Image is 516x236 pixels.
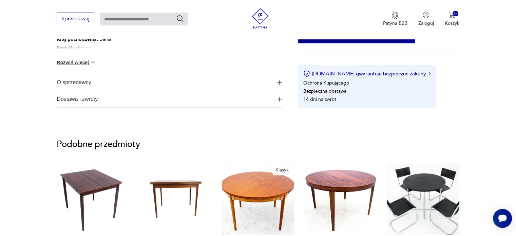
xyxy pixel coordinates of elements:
button: Sprzedawaj [57,13,94,25]
p: okrągły [57,44,202,52]
p: Dania [57,35,202,44]
p: Koszyk [445,20,459,26]
span: O sprzedawcy [57,74,272,91]
button: 0Koszyk [445,12,459,26]
button: Ikona plusaO sprzedawcy [57,74,282,91]
a: Ikona medaluPatyna B2B [383,12,407,26]
p: Zaloguj [418,20,434,26]
img: Ikona plusa [277,97,282,102]
button: Ikona plusaDostawa i zwroty [57,91,282,107]
a: Sprzedawaj [57,17,94,22]
button: Patyna B2B [383,12,407,26]
p: Patyna B2B [383,20,407,26]
button: Zaloguj [418,12,434,26]
li: Ochrona Kupującego [303,80,349,86]
button: Rozwiń więcej [57,59,96,66]
img: Ikona koszyka [448,12,455,18]
b: Kształt : [57,44,74,51]
li: Bezpieczna dostawa [303,88,346,94]
div: 0 [453,11,458,17]
button: [DOMAIN_NAME] gwarantuje bezpieczne zakupy [303,70,431,77]
img: Patyna - sklep z meblami i dekoracjami vintage [250,8,270,29]
img: Ikona strzałki w prawo [429,72,431,75]
iframe: Smartsupp widget button [493,209,512,228]
span: Dostawa i zwroty [57,91,272,107]
img: Ikona medalu [392,12,399,19]
li: 14 dni na zwrot [303,96,336,103]
img: Ikona certyfikatu [303,70,310,77]
button: Szukaj [176,15,184,23]
p: Podobne przedmioty [57,140,459,148]
img: Ikonka użytkownika [423,12,429,18]
img: Ikona plusa [277,80,282,85]
b: Kraj pochodzenia : [57,36,98,42]
img: chevron down [90,59,96,66]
